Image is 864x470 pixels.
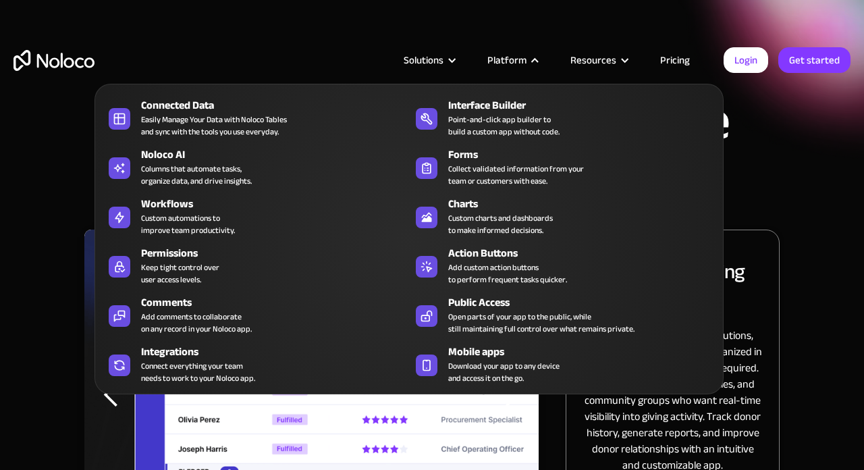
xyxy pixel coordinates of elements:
[448,113,560,138] div: Point-and-click app builder to build a custom app without code.
[141,344,415,360] div: Integrations
[448,261,567,286] div: Add custom action buttons to perform frequent tasks quicker.
[643,51,707,69] a: Pricing
[102,193,409,239] a: WorkflowsCustom automations toimprove team productivity.
[211,5,237,31] button: Home
[724,47,768,73] a: Login
[409,193,716,239] a: ChartsCustom charts and dashboardsto make informed decisions.
[409,144,716,190] a: FormsCollect validated information from yourteam or customers with ease.
[141,212,235,236] div: Custom automations to improve team productivity.
[237,5,261,30] div: Close
[409,95,716,140] a: Interface BuilderPoint-and-click app builder tobuild a custom app without code.
[207,399,218,410] button: Emoji picker
[141,294,415,311] div: Comments
[487,51,526,69] div: Platform
[9,5,34,31] button: go back
[102,144,409,190] a: Noloco AIColumns that automate tasks,organize data, and drive insights.
[102,292,409,338] a: CommentsAdd comments to collaborateon any record in your Noloco app.
[404,51,443,69] div: Solutions
[409,341,716,387] a: Mobile appsDownload your app to any deviceand access it on the go.
[65,17,126,30] p: Active 2h ago
[448,344,722,360] div: Mobile apps
[448,163,584,187] div: Collect validated information from your team or customers with ease.
[448,97,722,113] div: Interface Builder
[141,311,252,335] div: Add comments to collaborate on any record in your Noloco app.
[409,242,716,288] a: Action ButtonsAdd custom action buttonsto perform frequent tasks quicker.
[448,212,553,236] div: Custom charts and dashboards to make informed decisions.
[409,292,716,338] a: Public AccessOpen parts of your app to the public, whilestill maintaining full control over what ...
[38,7,60,29] img: Profile image for Darragh
[141,261,219,286] div: Keep tight control over user access levels.
[448,147,722,163] div: Forms
[470,51,553,69] div: Platform
[102,341,409,387] a: IntegrationsConnect everything your teamneeds to work to your Noloco app.
[94,65,724,394] nav: Platform
[13,50,94,71] a: home
[448,245,722,261] div: Action Buttons
[22,100,211,113] div: Hey there 👋
[11,92,221,208] div: Hey there 👋Welcome to Noloco!If you have any questions, just reply to this message.[PERSON_NAME][...
[22,211,130,219] div: [PERSON_NAME] • 1m ago
[102,95,409,140] a: Connected DataEasily Manage Your Data with Noloco Tablesand sync with the tools you use everyday.
[141,163,252,187] div: Columns that automate tasks, organize data, and drive insights.
[141,245,415,261] div: Permissions
[448,196,722,212] div: Charts
[387,51,470,69] div: Solutions
[141,147,415,163] div: Noloco AI
[141,97,415,113] div: Connected Data
[65,7,153,17] h1: [PERSON_NAME]
[448,311,634,335] div: Open parts of your app to the public, while still maintaining full control over what remains priv...
[22,186,211,200] div: [PERSON_NAME]
[448,294,722,311] div: Public Access
[22,325,248,359] input: Your email
[778,47,850,73] a: Get started
[14,360,256,383] textarea: Message…
[11,92,259,238] div: Darragh says…
[448,360,560,384] span: Download your app to any device and access it on the go.
[570,51,616,69] div: Resources
[22,140,211,180] div: If you have any questions, just reply to this message.
[553,51,643,69] div: Resources
[22,120,211,134] div: Welcome to Noloco!
[229,394,250,415] button: Send a message…
[102,242,409,288] a: PermissionsKeep tight control overuser access levels.
[141,196,415,212] div: Workflows
[141,113,287,138] div: Easily Manage Your Data with Noloco Tables and sync with the tools you use everyday.
[141,360,255,384] div: Connect everything your team needs to work to your Noloco app.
